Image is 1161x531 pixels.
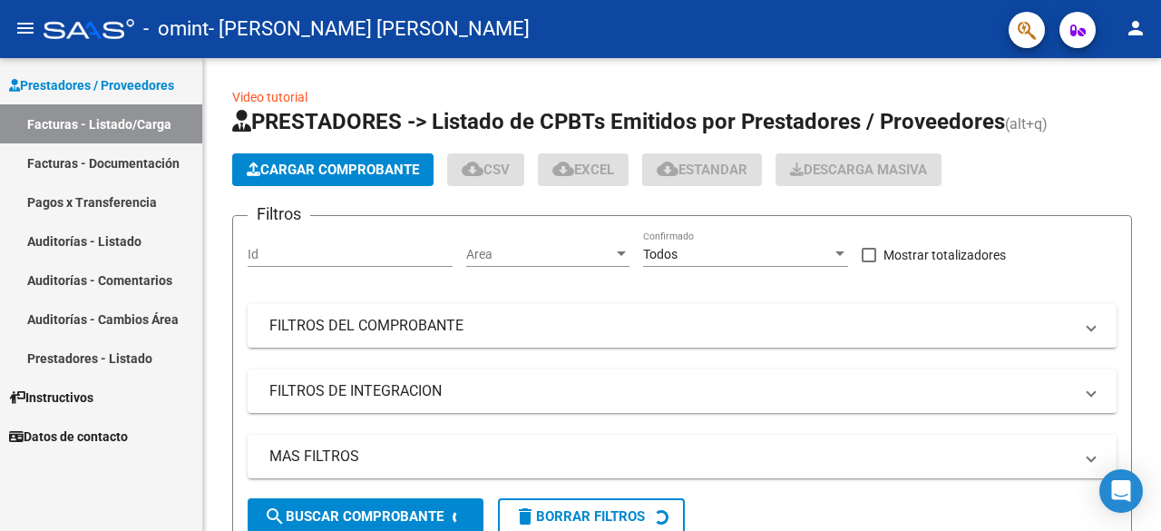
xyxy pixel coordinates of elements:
span: Area [466,247,613,262]
mat-icon: cloud_download [657,158,678,180]
mat-icon: cloud_download [552,158,574,180]
span: CSV [462,162,510,178]
mat-icon: cloud_download [462,158,483,180]
span: PRESTADORES -> Listado de CPBTs Emitidos por Prestadores / Proveedores [232,109,1005,134]
button: Descarga Masiva [776,153,941,186]
span: Todos [643,247,678,261]
span: EXCEL [552,162,614,178]
span: Estandar [657,162,747,178]
mat-panel-title: MAS FILTROS [269,447,1073,467]
button: EXCEL [538,153,629,186]
mat-icon: delete [514,506,536,527]
span: (alt+q) [1005,115,1048,133]
span: Mostrar totalizadores [883,244,1006,266]
a: Video tutorial [232,90,307,104]
mat-icon: menu [15,17,36,39]
button: Estandar [642,153,762,186]
span: Cargar Comprobante [247,162,419,178]
span: Borrar Filtros [514,508,645,525]
span: Descarga Masiva [790,162,927,178]
mat-expansion-panel-header: FILTROS DEL COMPROBANTE [248,304,1117,348]
span: Datos de contacto [9,427,128,447]
span: - omint [143,9,209,49]
span: Buscar Comprobante [264,508,444,525]
button: CSV [447,153,524,186]
mat-expansion-panel-header: MAS FILTROS [248,435,1117,478]
mat-panel-title: FILTROS DE INTEGRACION [269,381,1073,401]
h3: Filtros [248,202,310,227]
mat-icon: person [1125,17,1146,39]
div: Open Intercom Messenger [1099,469,1143,513]
mat-panel-title: FILTROS DEL COMPROBANTE [269,316,1073,336]
mat-icon: search [264,506,286,527]
span: - [PERSON_NAME] [PERSON_NAME] [209,9,530,49]
mat-expansion-panel-header: FILTROS DE INTEGRACION [248,369,1117,413]
span: Instructivos [9,388,93,408]
span: Prestadores / Proveedores [9,75,174,95]
button: Cargar Comprobante [232,153,434,186]
app-download-masive: Descarga masiva de comprobantes (adjuntos) [776,153,941,186]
